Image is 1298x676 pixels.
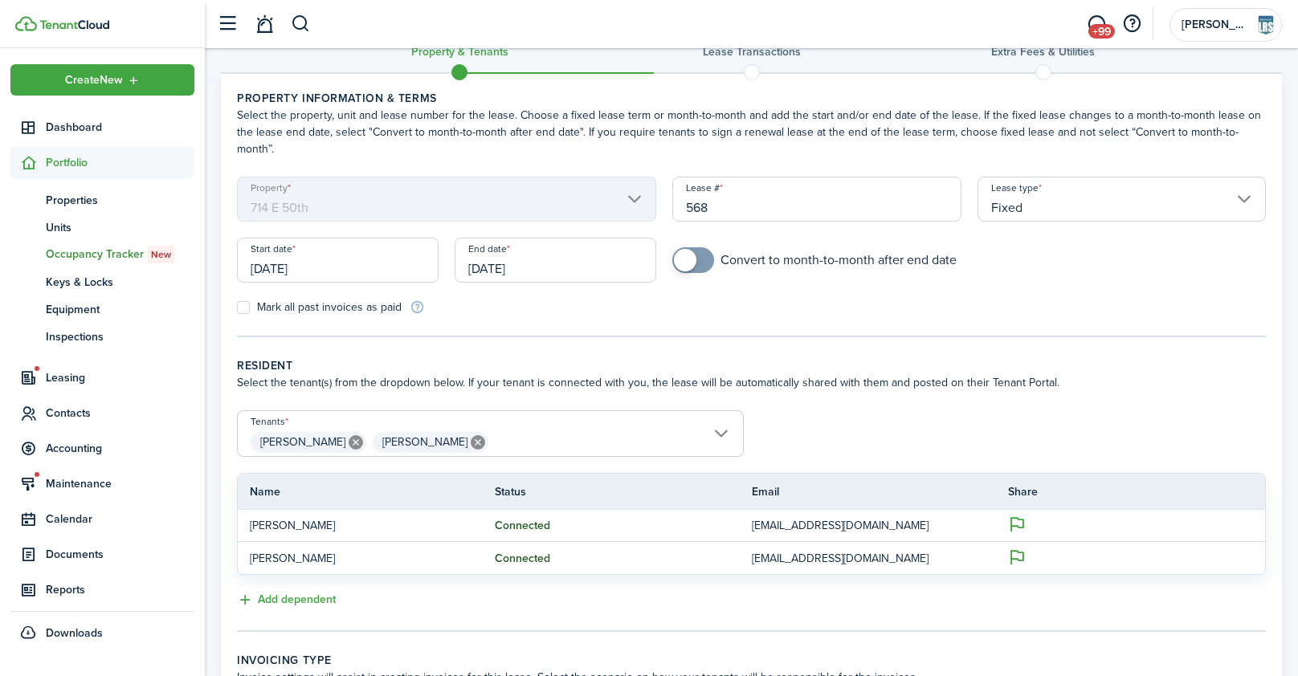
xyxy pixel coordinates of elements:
[39,20,109,30] img: TenantCloud
[495,483,752,500] th: Status
[46,274,194,291] span: Keys & Locks
[291,10,311,38] button: Search
[260,434,345,450] span: [PERSON_NAME]
[752,550,985,567] p: [EMAIL_ADDRESS][DOMAIN_NAME]
[46,119,194,136] span: Dashboard
[46,405,194,421] span: Contacts
[752,517,985,534] p: [EMAIL_ADDRESS][DOMAIN_NAME]
[237,374,1266,391] wizard-step-header-description: Select the tenant(s) from the dropdown below. If your tenant is connected with you, the lease wil...
[46,219,194,236] span: Units
[495,552,550,565] status: Connected
[237,591,336,609] button: Add dependent
[46,546,194,563] span: Documents
[382,434,467,450] span: [PERSON_NAME]
[46,301,194,318] span: Equipment
[10,64,194,96] button: Open menu
[151,247,171,262] span: New
[10,214,194,241] a: Units
[65,75,123,86] span: Create New
[10,323,194,350] a: Inspections
[411,43,508,60] h3: Property & Tenants
[752,483,1009,500] th: Email
[10,112,194,143] a: Dashboard
[237,238,439,283] input: mm/dd/yyyy
[249,4,280,45] a: Notifications
[1081,4,1112,45] a: Messaging
[703,43,801,60] h3: Lease Transactions
[10,241,194,268] a: Occupancy TrackerNew
[46,440,194,457] span: Accounting
[46,154,194,171] span: Portfolio
[10,574,194,605] a: Reports
[46,511,194,527] span: Calendar
[10,295,194,323] a: Equipment
[212,9,243,39] button: Open sidebar
[237,301,402,314] label: Mark all past invoices as paid
[10,186,194,214] a: Properties
[46,625,103,641] span: Downloads
[237,652,1266,669] wizard-step-header-title: Invoicing type
[46,581,194,598] span: Reports
[237,357,1266,374] wizard-step-header-title: Resident
[46,246,194,263] span: Occupancy Tracker
[46,328,194,345] span: Inspections
[991,43,1095,60] h3: Extra fees & Utilities
[1008,483,1265,500] th: Share
[1118,10,1145,38] button: Open resource center
[250,550,471,567] p: [PERSON_NAME]
[495,519,550,532] status: Connected
[250,517,471,534] p: [PERSON_NAME]
[1252,12,1278,38] img: Lickliter Realty Services LLC
[237,107,1266,157] wizard-step-header-description: Select the property, unit and lease number for the lease. Choose a fixed lease term or month-to-m...
[46,369,194,386] span: Leasing
[455,238,656,283] input: mm/dd/yyyy
[10,268,194,295] a: Keys & Locks
[46,475,194,492] span: Maintenance
[1182,19,1246,31] span: Lickliter Realty Services LLC
[46,192,194,209] span: Properties
[238,483,495,500] th: Name
[15,16,37,31] img: TenantCloud
[1088,24,1115,39] span: +99
[237,90,1266,107] wizard-step-header-title: Property information & terms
